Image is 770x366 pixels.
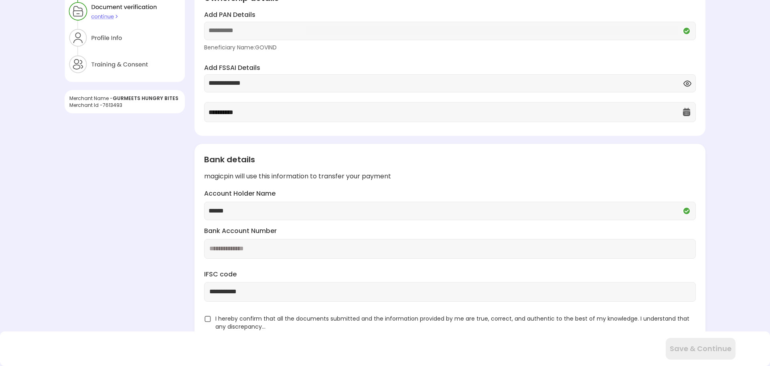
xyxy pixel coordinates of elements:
[683,80,691,88] img: eye.ea485837.svg
[69,95,180,102] div: Merchant Name -
[204,153,696,166] div: Bank details
[69,102,180,108] div: Merchant Id - 7613493
[682,107,691,117] img: OcXK764TI_dg1n3pJKAFuNcYfYqBKGvmbXteblFrPew4KBASBbPUoKPFDRZzLe5z5khKOkBCrBseVNl8W_Mqhk0wgJF92Dyy9...
[204,315,211,323] img: unchecked
[215,315,696,331] span: I hereby confirm that all the documents submitted and the information provided by me are true, co...
[666,338,736,360] button: Save & Continue
[682,206,691,216] img: Q2VREkDUCX-Nh97kZdnvclHTixewBtwTiuomQU4ttMKm5pUNxe9W_NURYrLCGq_Mmv0UDstOKswiepyQhkhj-wqMpwXa6YfHU...
[204,63,696,73] label: Add FSSAI Details
[204,10,696,20] label: Add PAN Details
[204,189,696,198] label: Account Holder Name
[204,43,696,51] div: Beneficiary Name: GOVIND
[204,227,696,236] label: Bank Account Number
[204,172,696,181] div: magicpin will use this information to transfer your payment
[682,26,691,36] img: Q2VREkDUCX-Nh97kZdnvclHTixewBtwTiuomQU4ttMKm5pUNxe9W_NURYrLCGq_Mmv0UDstOKswiepyQhkhj-wqMpwXa6YfHU...
[204,270,696,279] label: IFSC code
[113,95,178,102] span: GURMEETS HUNGRY BITES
